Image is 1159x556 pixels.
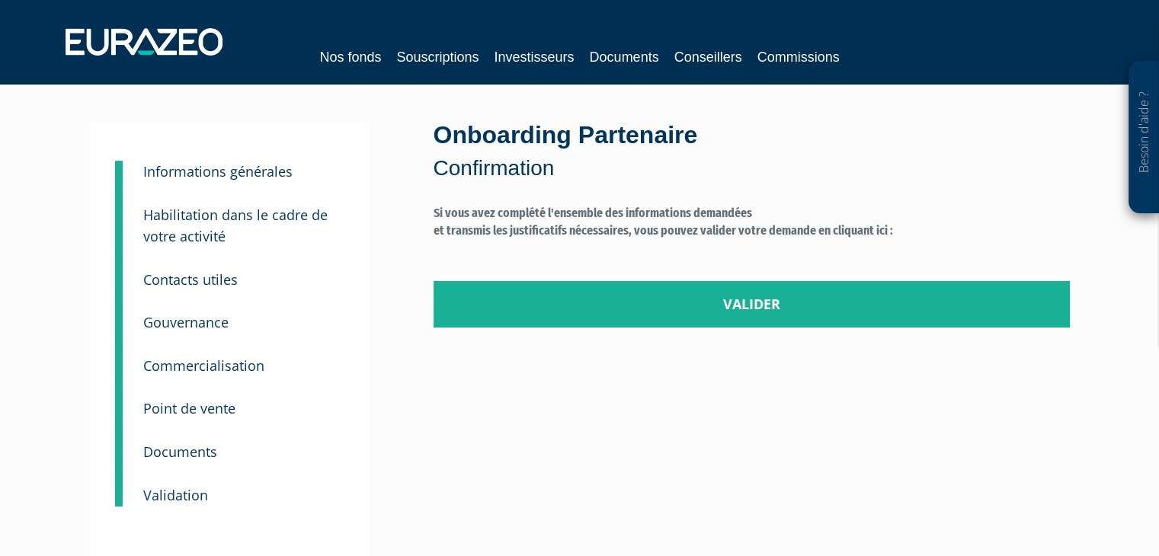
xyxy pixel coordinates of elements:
small: Validation [143,486,208,504]
a: Investisseurs [494,46,574,68]
a: Commissions [757,46,840,68]
a: 5 [115,248,123,296]
small: Informations générales [143,162,293,181]
small: Gouvernance [143,313,229,331]
a: 4 [115,184,123,255]
a: Souscriptions [396,46,479,68]
label: Si vous avez complété l'ensemble des informations demandées et transmis les justificatifs nécessa... [434,205,1070,274]
a: Conseillers [674,46,742,68]
a: Documents [590,46,659,68]
p: Besoin d'aide ? [1135,69,1153,206]
a: Valider [434,281,1070,328]
a: Nos fonds [319,46,381,68]
img: 1732889491-logotype_eurazeo_blanc_rvb.png [66,28,223,56]
a: 7 [115,334,123,382]
small: Commercialisation [143,356,264,375]
a: 3 [115,161,123,191]
small: Documents [143,443,217,461]
small: Contacts utiles [143,270,238,289]
a: 8 [115,377,123,424]
p: Confirmation [434,153,1070,184]
a: 10 [115,464,123,507]
div: Onboarding Partenaire [434,118,1070,184]
small: Habilitation dans le cadre de votre activité [143,206,328,246]
a: 6 [115,291,123,338]
small: Point de vente [143,399,235,417]
a: 9 [115,420,123,468]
